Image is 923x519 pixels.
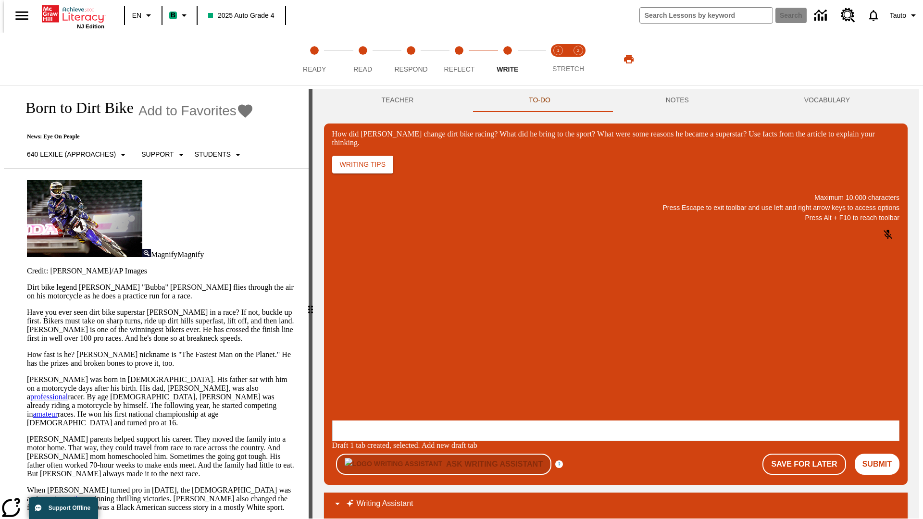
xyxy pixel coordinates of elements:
[431,33,487,86] button: Reflect step 4 of 5
[762,454,846,475] button: Save For Later
[137,146,190,163] button: Scaffolds, Support
[613,50,644,68] button: Print
[4,8,140,25] p: One change [PERSON_NAME] brought to dirt bike racing was…
[345,458,442,470] img: Logo Writing Assistant
[353,65,372,73] span: Read
[23,146,133,163] button: Select Lexile, 640 Lexile (Approaches)
[8,1,36,30] button: Open side menu
[886,7,923,24] button: Profile/Settings
[555,460,563,468] button: More information about the Writing Assistant
[332,441,899,450] div: Draft 1 tab created, selected. Add new draft tab
[444,65,475,73] span: Reflect
[309,89,312,519] div: Press Enter or Spacebar and then press right and left arrow keys to move the slider
[557,48,559,53] text: 1
[27,435,297,478] p: [PERSON_NAME] parents helped support his career. They moved the family into a motor home. That wa...
[141,149,174,160] p: Support
[4,89,309,514] div: reading
[33,410,58,418] a: amateur
[128,7,159,24] button: Language: EN, Select a language
[471,89,608,112] button: TO-DO
[151,250,177,259] span: Magnify
[332,130,899,147] div: How did [PERSON_NAME] change dirt bike racing? What did he bring to the sport? What were some rea...
[332,203,899,213] p: Press Escape to exit toolbar and use left and right arrow keys to access options
[332,193,899,203] p: Maximum 10,000 characters
[332,213,899,223] p: Press Alt + F10 to reach toolbar
[577,48,579,53] text: 2
[138,102,254,119] button: Add to Favorites - Born to Dirt Bike
[27,149,116,160] p: 640 Lexile (Approaches)
[195,149,231,160] p: Students
[383,33,439,86] button: Respond step 3 of 5
[77,24,104,29] span: NJ Edition
[142,249,151,257] img: Magnify
[324,493,908,516] div: Writing Assistant
[544,33,572,86] button: Stretch Read step 1 of 2
[27,267,297,275] p: Credit: [PERSON_NAME]/AP Images
[42,3,104,29] div: Home
[49,505,90,511] span: Support Offline
[57,494,86,503] a: sensation
[394,65,427,73] span: Respond
[177,250,204,259] span: Magnify
[336,454,551,475] button: Writing Assistant is disabled for Teacher Preview
[480,33,536,86] button: Write step 5 of 5
[890,11,906,21] span: Tauto
[357,498,413,509] p: Writing Assistant
[138,103,237,119] span: Add to Favorites
[303,65,326,73] span: Ready
[4,8,140,25] body: How did Stewart change dirt bike racing? What did he bring to the sport? What were some reasons h...
[27,283,297,300] p: Dirt bike legend [PERSON_NAME] "Bubba" [PERSON_NAME] flies through the air on his motorcycle as h...
[876,223,899,246] button: Click to activate and allow voice recognition
[640,8,773,23] input: search field
[30,393,68,401] a: professional
[608,89,747,112] button: NOTES
[27,180,142,257] img: Motocross racer James Stewart flies through the air on his dirt bike.
[287,33,342,86] button: Ready step 1 of 5
[335,33,390,86] button: Read step 2 of 5
[27,308,297,343] p: Have you ever seen dirt bike superstar [PERSON_NAME] in a race? If not, buckle up first. Bikers m...
[855,454,899,475] button: Submit
[15,99,134,117] h1: Born to Dirt Bike
[27,375,297,427] p: [PERSON_NAME] was born in [DEMOGRAPHIC_DATA]. His father sat with him on a motorcycle days after ...
[809,2,835,29] a: Data Center
[861,3,886,28] a: Notifications
[165,7,194,24] button: Boost Class color is mint green. Change class color
[446,457,543,471] h6: Ask Writing Assistant
[747,89,908,112] button: VOCABULARY
[332,156,393,173] button: Writing Tips
[552,65,584,73] span: STRETCH
[171,9,175,21] span: B
[208,11,274,21] span: 2025 Auto Grade 4
[324,89,908,112] div: Instructional Panel Tabs
[132,11,141,21] span: EN
[497,65,518,73] span: Write
[312,89,919,519] div: activity
[15,133,254,140] p: News: Eye On People
[27,486,297,512] p: When [PERSON_NAME] turned pro in [DATE], the [DEMOGRAPHIC_DATA] was an instant , winning thrillin...
[191,146,248,163] button: Select Student
[29,497,98,519] button: Support Offline
[564,33,592,86] button: Stretch Respond step 2 of 2
[835,2,861,28] a: Resource Center, Will open in new tab
[27,350,297,368] p: How fast is he? [PERSON_NAME] nickname is "The Fastest Man on the Planet." He has the prizes and ...
[324,89,472,112] button: Teacher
